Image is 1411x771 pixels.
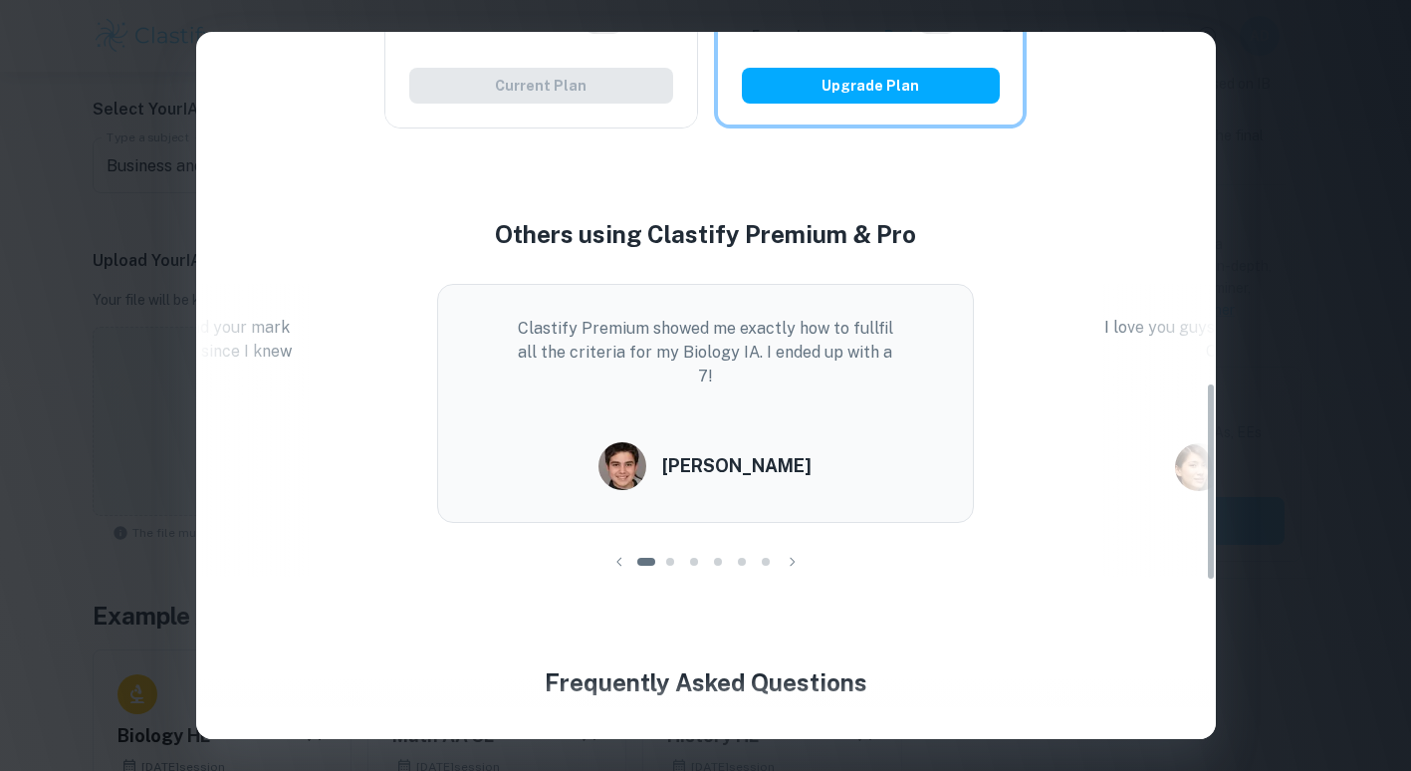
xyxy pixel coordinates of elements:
img: Carlos [598,442,646,490]
p: Clastify Premium showed me exactly how to fullfil all the criteria for my Biology IA. I ended up ... [518,317,893,388]
button: Upgrade Plan [742,68,1000,104]
h4: Frequently Asked Questions [298,664,1113,700]
h4: Others using Clastify Premium & Pro [196,216,1216,252]
h6: [PERSON_NAME] [662,452,812,480]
